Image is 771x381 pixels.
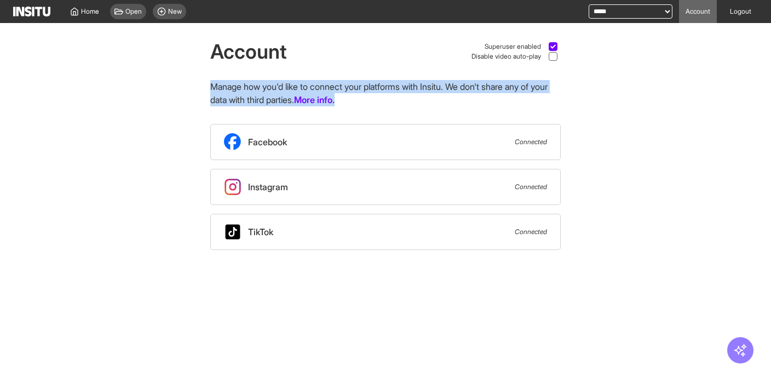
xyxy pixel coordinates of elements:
span: New [168,7,182,16]
span: Disable video auto-play [471,52,541,61]
span: Connected [515,183,547,191]
span: Facebook [248,135,287,149]
span: Superuser enabled [485,42,541,51]
span: Open [125,7,142,16]
span: Connected [515,138,547,146]
span: Home [81,7,99,16]
span: Connected [515,228,547,236]
a: More info. [294,93,335,106]
img: Logo [13,7,50,16]
span: Instagram [248,180,288,194]
h1: Account [210,41,287,62]
p: Manage how you'd like to connect your platforms with Insitu. We don't share any of your data with... [210,80,561,106]
span: TikTok [248,225,273,238]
